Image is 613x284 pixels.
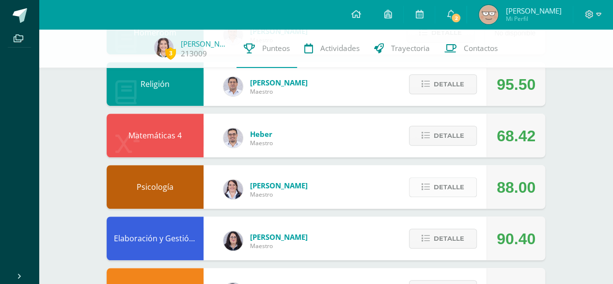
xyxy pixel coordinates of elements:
span: Punteos [262,43,290,53]
img: 54231652241166600daeb3395b4f1510.png [223,128,243,148]
button: Detalle [409,229,477,249]
div: 68.42 [497,114,535,158]
a: Punteos [236,29,297,68]
img: f270ddb0ea09d79bf84e45c6680ec463.png [223,231,243,251]
span: Detalle [434,75,464,93]
span: Trayectoria [391,43,430,53]
span: Maestro [250,190,308,199]
div: Religión [107,62,204,106]
span: [PERSON_NAME] [250,232,308,242]
div: Matemáticas 4 [107,114,204,157]
span: Detalle [434,230,464,248]
a: 213009 [181,49,207,59]
a: Actividades [297,29,367,68]
span: [PERSON_NAME] [505,6,561,16]
img: 15aaa72b904403ebb7ec886ca542c491.png [223,77,243,96]
div: Psicología [107,165,204,209]
div: 95.50 [497,63,535,106]
span: Mi Perfil [505,15,561,23]
span: Actividades [320,43,360,53]
button: Detalle [409,74,477,94]
a: Trayectoria [367,29,437,68]
span: Contactos [464,43,498,53]
img: 4f58a82ddeaaa01b48eeba18ee71a186.png [223,180,243,199]
span: Detalle [434,127,464,145]
button: Detalle [409,126,477,146]
div: Elaboración y Gestión de Proyectos [107,217,204,260]
div: 88.00 [497,166,535,209]
img: a691934e245c096f0520ca704d26c750.png [479,5,498,24]
button: Detalle [409,177,477,197]
span: [PERSON_NAME] [250,181,308,190]
a: Contactos [437,29,505,68]
div: 90.40 [497,217,535,261]
a: [PERSON_NAME] de [181,39,229,49]
span: 3 [165,47,176,59]
span: Maestro [250,139,273,147]
span: Detalle [434,178,464,196]
span: Maestro [250,87,308,96]
span: Maestro [250,242,308,250]
span: Heber [250,129,273,139]
img: b0ec1a1f2f20d83fce6183ecadb61fc2.png [154,38,173,57]
span: 2 [451,13,461,23]
span: [PERSON_NAME] [250,78,308,87]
